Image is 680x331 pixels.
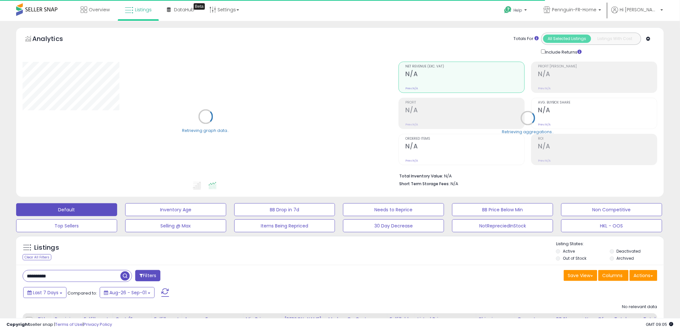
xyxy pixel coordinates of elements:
[452,219,553,232] button: NotRepreciedInStock
[6,321,30,327] strong: Copyright
[646,321,674,327] span: 2025-09-9 09:05 GMT
[34,243,59,252] h5: Listings
[561,203,662,216] button: Non Competitive
[246,316,279,323] div: Min Price
[154,316,179,329] div: Fulfillment Cost
[556,241,664,247] p: Listing States:
[514,36,539,42] div: Totals For
[234,203,335,216] button: BB Drop in 7d
[67,290,97,296] span: Compared to:
[125,203,226,216] button: Inventory Age
[418,316,473,323] div: Listed Price
[55,316,78,323] div: Repricing
[23,287,66,298] button: Last 7 Days
[518,316,551,329] div: Current Buybox Price
[32,34,76,45] h5: Analytics
[603,272,623,279] span: Columns
[622,304,657,310] div: No relevant data
[563,256,586,261] label: Out of Stock
[16,219,117,232] button: Top Sellers
[55,321,83,327] a: Terms of Use
[614,316,638,329] div: Total Rev.
[125,219,226,232] button: Selling @ Max
[100,287,155,298] button: Aug-26 - Sep-01
[84,316,110,323] div: Fulfillment
[617,248,641,254] label: Deactivated
[194,3,205,10] div: Tooltip anchor
[23,254,51,260] div: Clear All Filters
[561,219,662,232] button: HKL - OOS
[620,6,659,13] span: Hi [PERSON_NAME]
[585,316,609,329] div: Num of Comp.
[234,219,335,232] button: Items Being Repriced
[135,270,160,281] button: Filters
[343,203,444,216] button: Needs to Reprice
[552,6,597,13] span: Pennguin-FR-Home
[543,35,591,43] button: All Selected Listings
[37,316,49,323] div: Title
[285,316,323,323] div: [PERSON_NAME]
[6,322,112,328] div: seller snap | |
[536,48,590,55] div: Include Returns
[630,270,657,281] button: Actions
[617,256,634,261] label: Archived
[174,6,194,13] span: DataHub
[598,270,629,281] button: Columns
[612,6,663,21] a: Hi [PERSON_NAME]
[452,203,553,216] button: BB Price Below Min
[185,316,240,323] div: Amazon Fees
[504,6,512,14] i: Get Help
[329,316,384,323] div: Markup on Cost
[16,203,117,216] button: Default
[564,270,597,281] button: Save View
[182,128,229,134] div: Retrieving graph data..
[556,316,580,329] div: BB Share 24h.
[499,1,533,21] a: Help
[563,248,575,254] label: Active
[89,6,110,13] span: Overview
[591,35,639,43] button: Listings With Cost
[502,129,554,135] div: Retrieving aggregations..
[514,7,523,13] span: Help
[343,219,444,232] button: 30 Day Decrease
[390,316,412,329] div: Fulfillable Quantity
[84,321,112,327] a: Privacy Policy
[135,6,152,13] span: Listings
[109,289,147,296] span: Aug-26 - Sep-01
[116,316,149,329] div: Cost (Exc. VAT)
[33,289,58,296] span: Last 7 Days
